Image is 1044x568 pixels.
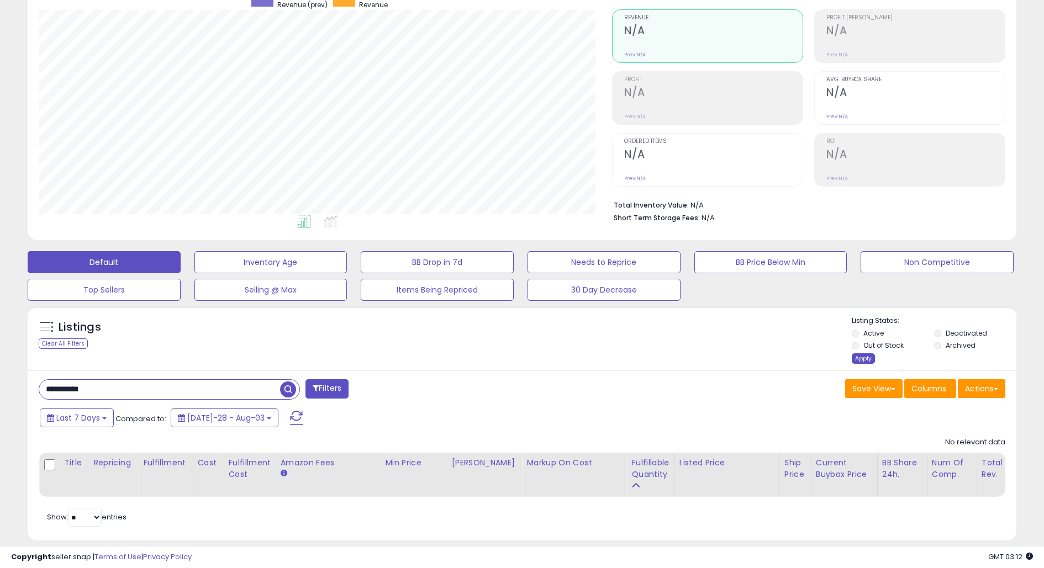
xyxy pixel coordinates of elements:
span: Last 7 Days [56,412,100,423]
button: BB Drop in 7d [361,251,514,273]
h2: N/A [826,24,1005,39]
div: Cost [198,457,219,469]
span: N/A [702,213,715,223]
div: Num of Comp. [932,457,972,480]
div: Fulfillment Cost [228,457,271,480]
span: Profit [624,77,803,83]
span: Profit [PERSON_NAME] [826,15,1005,21]
label: Deactivated [946,328,987,338]
small: Prev: N/A [624,113,646,120]
div: Ship Price [784,457,806,480]
div: Amazon Fees [280,457,376,469]
span: 2025-08-11 03:12 GMT [988,551,1033,562]
button: Last 7 Days [40,408,114,427]
div: Min Price [385,457,442,469]
div: [PERSON_NAME] [451,457,517,469]
button: [DATE]-28 - Aug-03 [171,408,278,427]
button: Save View [845,379,903,398]
div: Current Buybox Price [816,457,873,480]
div: Fulfillment [143,457,188,469]
b: Short Term Storage Fees: [614,213,700,222]
div: Listed Price [679,457,775,469]
button: Default [28,251,181,273]
button: Non Competitive [861,251,1014,273]
span: Ordered Items [624,139,803,145]
button: Actions [958,379,1005,398]
button: Items Being Repriced [361,279,514,301]
li: N/A [614,198,997,211]
span: Compared to: [115,413,166,424]
h2: N/A [826,148,1005,163]
div: seller snap | | [11,552,192,562]
h5: Listings [59,320,101,335]
div: Fulfillable Quantity [631,457,669,480]
div: BB Share 24h. [882,457,922,480]
button: Inventory Age [194,251,347,273]
div: Clear All Filters [39,338,88,349]
label: Out of Stock [863,341,904,350]
strong: Copyright [11,551,51,562]
th: The percentage added to the cost of goods (COGS) that forms the calculator for Min & Max prices. [522,453,627,497]
small: Prev: N/A [826,51,848,58]
span: Columns [911,383,946,394]
h2: N/A [624,86,803,101]
button: Top Sellers [28,279,181,301]
label: Archived [946,341,976,350]
h2: N/A [624,148,803,163]
span: [DATE]-28 - Aug-03 [187,412,265,423]
div: Repricing [93,457,134,469]
small: Prev: N/A [624,175,646,182]
label: Active [863,328,884,338]
small: Prev: N/A [826,113,848,120]
span: ROI [826,139,1005,145]
small: Prev: N/A [624,51,646,58]
div: Markup on Cost [526,457,622,469]
h2: N/A [624,24,803,39]
b: Total Inventory Value: [614,200,689,210]
div: No relevant data [945,437,1005,448]
button: BB Price Below Min [694,251,847,273]
button: Columns [904,379,956,398]
a: Terms of Use [94,551,141,562]
button: Filters [305,379,349,399]
button: 30 Day Decrease [528,279,681,301]
div: Total Rev. [982,457,1022,480]
span: Revenue [624,15,803,21]
a: Privacy Policy [143,551,192,562]
h2: N/A [826,86,1005,101]
div: Title [64,457,84,469]
div: Apply [852,353,875,364]
small: Prev: N/A [826,175,848,182]
span: Show: entries [47,512,126,522]
small: Amazon Fees. [280,469,287,479]
p: Listing States: [852,316,1016,326]
span: Avg. Buybox Share [826,77,1005,83]
button: Selling @ Max [194,279,347,301]
button: Needs to Reprice [528,251,681,273]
